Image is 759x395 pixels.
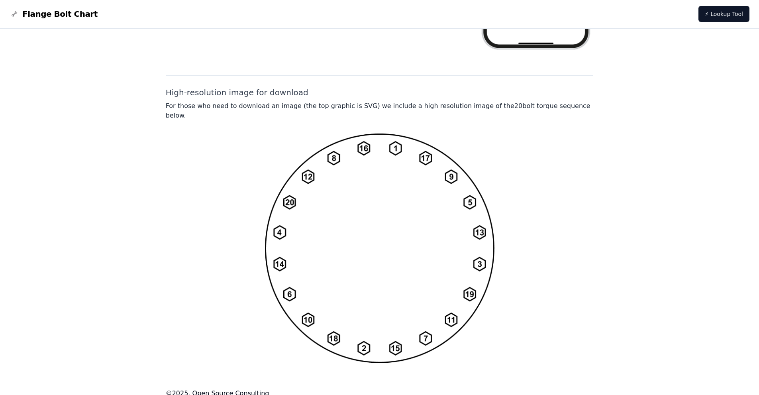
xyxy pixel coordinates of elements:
a: ⚡ Lookup Tool [698,6,749,22]
a: Flange Bolt Chart LogoFlange Bolt Chart [10,8,98,20]
h2: High-resolution image for download [166,87,594,98]
img: 20 bolt torque pattern [265,133,494,363]
span: Flange Bolt Chart [22,8,98,20]
img: Flange Bolt Chart Logo [10,9,19,19]
p: For those who need to download an image (the top graphic is SVG) we include a high resolution ima... [166,101,594,120]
